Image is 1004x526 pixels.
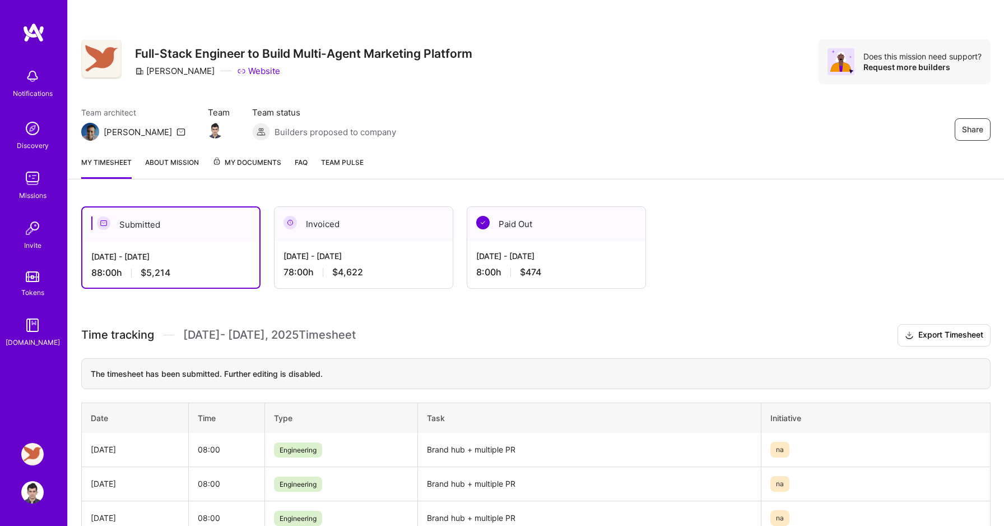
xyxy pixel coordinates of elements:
div: Invite [24,239,41,251]
i: icon Download [905,330,914,342]
img: guide book [21,314,44,336]
a: FAQ [295,156,308,179]
img: Avatar [828,48,854,75]
div: Submitted [82,207,259,242]
img: Robynn AI: Full-Stack Engineer to Build Multi-Agent Marketing Platform [21,443,44,465]
img: Team Architect [81,123,99,141]
span: na [770,442,789,458]
span: $4,622 [332,266,363,278]
div: [DATE] - [DATE] [476,250,636,262]
a: Robynn AI: Full-Stack Engineer to Build Multi-Agent Marketing Platform [18,443,47,465]
span: Engineering [274,477,322,492]
div: [PERSON_NAME] [135,65,215,77]
div: [DATE] - [DATE] [283,250,444,262]
img: discovery [21,117,44,140]
th: Date [82,403,189,433]
span: Team [208,107,230,118]
a: Website [237,65,280,77]
img: Team Member Avatar [207,122,224,139]
div: Does this mission need support? [863,51,982,62]
a: Team Pulse [321,156,364,179]
div: [DATE] [91,444,179,455]
span: na [770,476,789,492]
span: $474 [520,266,541,278]
a: User Avatar [18,481,47,504]
div: [DATE] [91,512,179,524]
button: Export Timesheet [898,324,991,347]
img: User Avatar [21,481,44,504]
span: $5,214 [141,267,170,279]
span: Engineering [274,511,322,526]
div: [PERSON_NAME] [104,126,172,138]
img: Company Logo [81,40,122,80]
a: My Documents [212,156,281,179]
div: Request more builders [863,62,982,72]
div: [DOMAIN_NAME] [6,336,60,348]
div: Discovery [17,140,49,151]
div: Paid Out [467,207,645,241]
th: Type [265,403,418,433]
th: Time [188,403,264,433]
a: Team Member Avatar [208,121,222,140]
img: Submitted [97,216,110,230]
img: teamwork [21,167,44,190]
span: na [770,510,789,526]
th: Initiative [761,403,991,433]
a: About Mission [145,156,199,179]
button: Share [955,118,991,141]
img: Invoiced [283,216,297,229]
img: Builders proposed to company [252,123,270,141]
div: The timesheet has been submitted. Further editing is disabled. [81,358,991,389]
div: 88:00 h [91,267,250,279]
img: bell [21,65,44,87]
span: Team Pulse [321,158,364,167]
div: Missions [19,190,47,201]
i: icon Mail [176,127,185,136]
span: Builders proposed to company [275,126,396,138]
th: Task [417,403,761,433]
h3: Full-Stack Engineer to Build Multi-Agent Marketing Platform [135,47,472,61]
img: tokens [26,271,39,282]
div: Invoiced [275,207,453,241]
span: Share [962,124,983,135]
div: Notifications [13,87,53,99]
a: My timesheet [81,156,132,179]
img: logo [22,22,45,43]
div: 78:00 h [283,266,444,278]
span: [DATE] - [DATE] , 2025 Timesheet [183,328,356,342]
div: Tokens [21,287,44,298]
span: Team architect [81,107,185,118]
span: My Documents [212,156,281,169]
img: Paid Out [476,216,490,229]
i: icon CompanyGray [135,67,144,76]
div: 8:00 h [476,266,636,278]
div: [DATE] - [DATE] [91,251,250,262]
td: Brand hub + multiple PR [417,467,761,501]
span: Engineering [274,442,322,458]
span: Team status [252,107,396,118]
span: Time tracking [81,328,154,342]
td: Brand hub + multiple PR [417,433,761,467]
td: 08:00 [188,467,264,501]
img: Invite [21,217,44,239]
td: 08:00 [188,433,264,467]
div: [DATE] [91,478,179,490]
